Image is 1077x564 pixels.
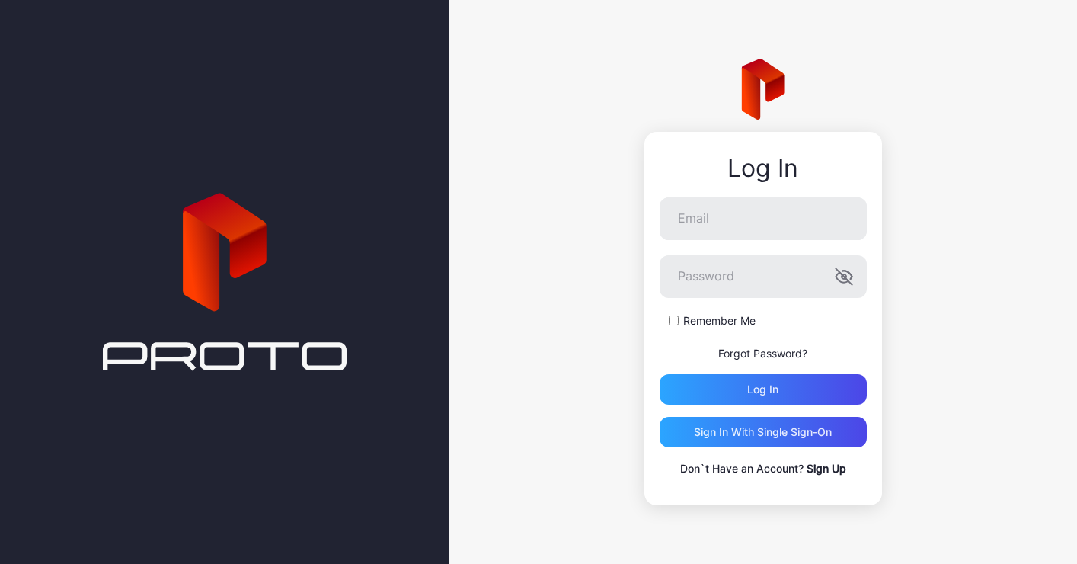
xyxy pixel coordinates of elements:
button: Sign in With Single Sign-On [660,417,867,447]
p: Don`t Have an Account? [660,460,867,478]
div: Log in [747,383,778,396]
input: Email [660,197,867,240]
input: Password [660,255,867,298]
label: Remember Me [683,313,756,328]
a: Forgot Password? [718,347,807,360]
a: Sign Up [807,462,846,475]
button: Log in [660,374,867,405]
button: Password [835,268,853,286]
div: Log In [660,155,867,182]
div: Sign in With Single Sign-On [694,426,832,438]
